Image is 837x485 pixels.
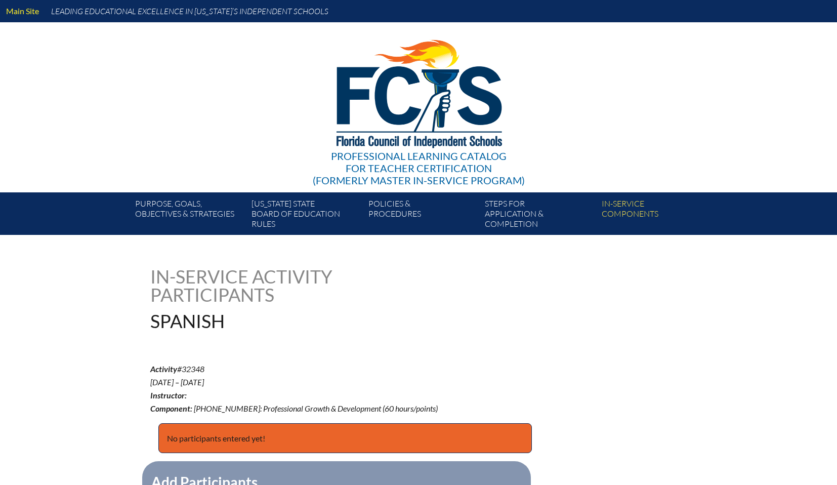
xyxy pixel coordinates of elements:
[481,196,597,235] a: Steps forapplication & completion
[314,22,523,160] img: FCISlogo221.eps
[131,196,247,235] a: Purpose, goals,objectives & strategies
[2,4,43,18] a: Main Site
[150,377,204,387] span: [DATE] – [DATE]
[150,362,507,415] p: #32348
[150,364,177,374] b: Activity
[598,196,714,235] a: In-servicecomponents
[150,267,354,304] h1: In-service Activity Participants
[150,390,187,400] b: Instructor:
[364,196,481,235] a: Policies &Procedures
[150,312,483,330] h1: Spanish
[383,403,438,413] span: (60 hours/points)
[346,162,492,174] span: for Teacher Certification
[158,423,532,454] p: No participants entered yet!
[247,196,364,235] a: [US_STATE] StateBoard of Education rules
[309,20,529,188] a: Professional Learning Catalog for Teacher Certification(formerly Master In-service Program)
[194,403,381,413] span: [PHONE_NUMBER]: Professional Growth & Development
[313,150,525,186] div: Professional Learning Catalog (formerly Master In-service Program)
[150,403,192,413] b: Component:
